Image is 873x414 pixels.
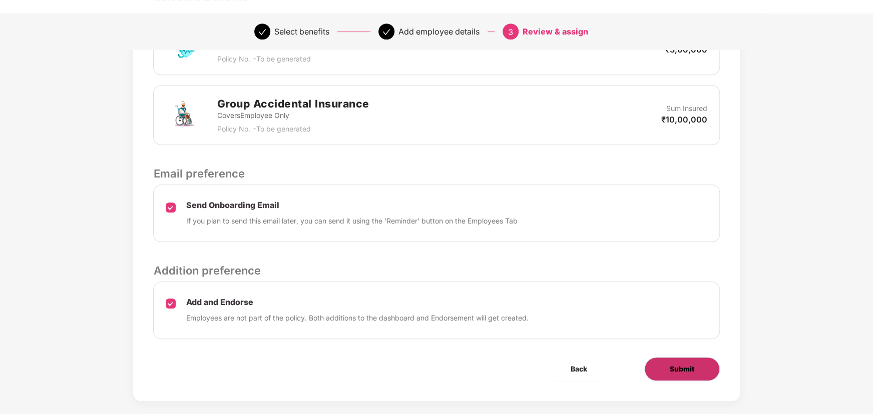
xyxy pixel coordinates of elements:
div: Add employee details [398,23,480,39]
span: Submit [670,363,694,374]
p: Policy No. - To be generated [217,53,346,64]
p: Employees are not part of the policy. Both additions to the dashboard and Endorsement will get cr... [186,312,528,323]
button: Back [546,357,612,381]
p: Covers Employee Only [217,110,369,121]
p: Add single employee [30,12,135,24]
p: Email preference [153,165,719,182]
p: If you plan to send this email later, you can send it using the ‘Reminder’ button on the Employee... [186,215,517,226]
img: svg+xml;base64,PHN2ZyB4bWxucz0iaHR0cDovL3d3dy53My5vcmcvMjAwMC9zdmciIHdpZHRoPSI3MiIgaGVpZ2h0PSI3Mi... [166,97,202,133]
p: Send Onboarding Email [186,200,517,210]
p: Sum Insured [666,103,707,114]
div: Select benefits [274,23,329,39]
img: svg+xml;base64,PHN2ZyB4bWxucz0iaHR0cDovL3d3dy53My5vcmcvMjAwMC9zdmciIHdpZHRoPSIzMCIgaGVpZ2h0PSIzMC... [10,10,25,25]
p: Addition preference [153,262,719,279]
div: Review & assign [523,23,588,39]
span: Back [571,363,587,374]
p: Policy No. - To be generated [217,123,369,134]
span: check [382,28,390,36]
span: 3 [508,27,513,37]
span: check [258,28,266,36]
p: ₹10,00,000 [661,114,707,125]
h2: Group Accidental Insurance [217,95,369,112]
p: Add and Endorse [186,297,528,307]
button: Submit [644,357,720,381]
